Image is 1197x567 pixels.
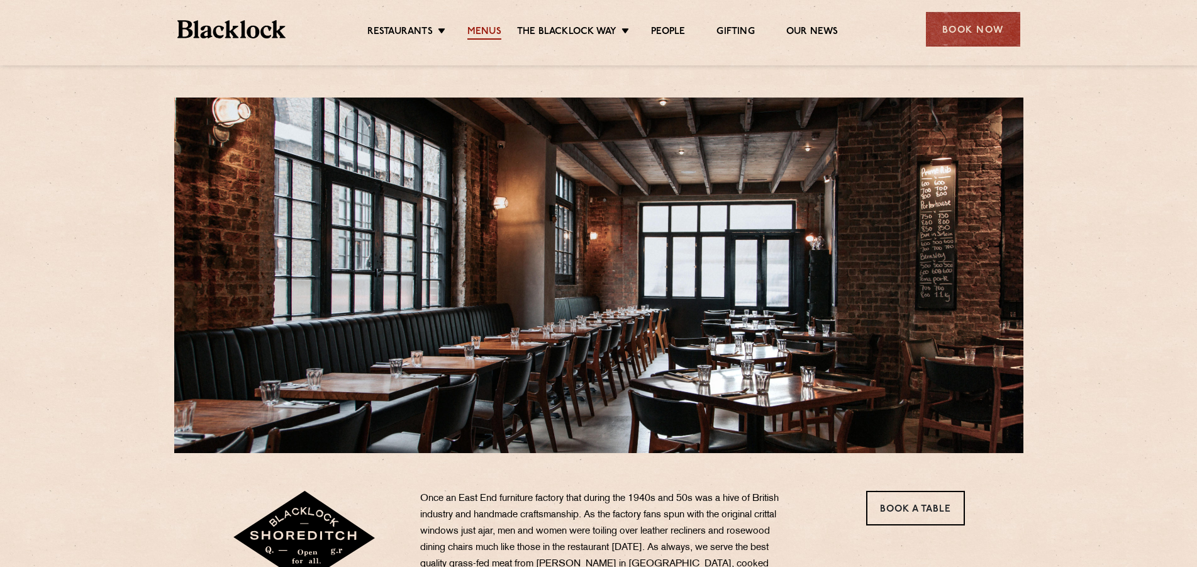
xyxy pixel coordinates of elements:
[716,26,754,40] a: Gifting
[926,12,1020,47] div: Book Now
[866,491,965,525] a: Book a Table
[651,26,685,40] a: People
[177,20,286,38] img: BL_Textured_Logo-footer-cropped.svg
[367,26,433,40] a: Restaurants
[517,26,616,40] a: The Blacklock Way
[467,26,501,40] a: Menus
[786,26,838,40] a: Our News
